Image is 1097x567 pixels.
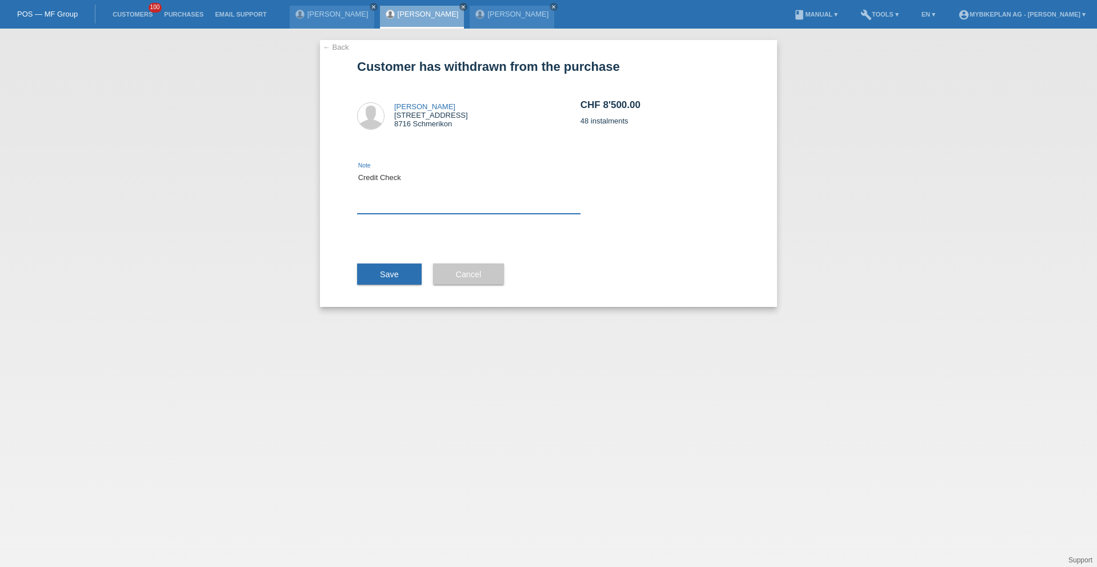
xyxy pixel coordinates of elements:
[580,79,740,145] div: 48 instalments
[580,99,740,117] h2: CHF 8'500.00
[158,11,209,18] a: Purchases
[209,11,272,18] a: Email Support
[788,11,843,18] a: bookManual ▾
[550,3,558,11] a: close
[459,3,467,11] a: close
[398,10,459,18] a: [PERSON_NAME]
[916,11,941,18] a: EN ▾
[380,270,399,279] span: Save
[357,263,422,285] button: Save
[551,4,556,10] i: close
[794,9,805,21] i: book
[394,102,468,128] div: [STREET_ADDRESS] 8716 Schmerikon
[860,9,872,21] i: build
[394,102,455,111] a: [PERSON_NAME]
[107,11,158,18] a: Customers
[357,59,740,74] h1: Customer has withdrawn from the purchase
[17,10,78,18] a: POS — MF Group
[371,4,377,10] i: close
[487,10,548,18] a: [PERSON_NAME]
[433,263,505,285] button: Cancel
[456,270,482,279] span: Cancel
[370,3,378,11] a: close
[1068,556,1092,564] a: Support
[855,11,904,18] a: buildTools ▾
[307,10,369,18] a: [PERSON_NAME]
[958,9,970,21] i: account_circle
[149,3,162,13] span: 100
[323,43,349,51] a: ← Back
[461,4,466,10] i: close
[952,11,1091,18] a: account_circleMybikeplan AG - [PERSON_NAME] ▾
